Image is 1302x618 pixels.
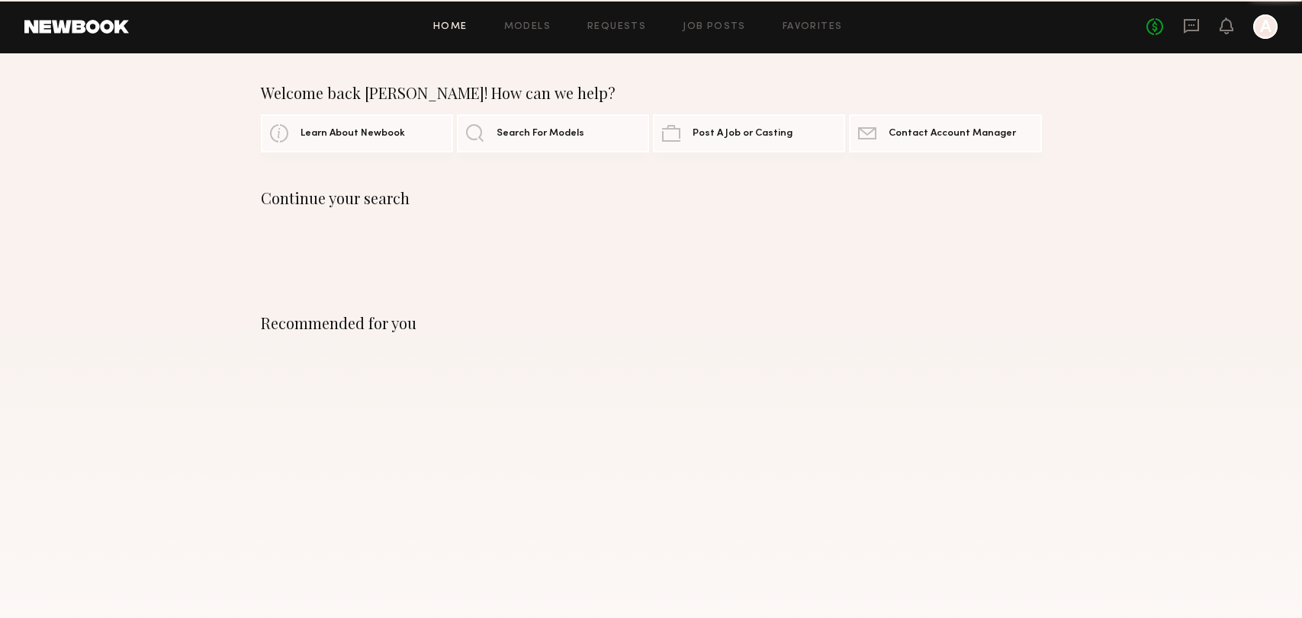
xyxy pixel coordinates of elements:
a: Models [504,22,551,32]
span: Contact Account Manager [889,129,1016,139]
a: Home [433,22,468,32]
a: Requests [587,22,646,32]
span: Post A Job or Casting [693,129,792,139]
a: Contact Account Manager [849,114,1041,152]
div: Welcome back [PERSON_NAME]! How can we help? [261,84,1042,102]
a: A [1253,14,1278,39]
div: Continue your search [261,189,1042,207]
a: Search For Models [457,114,649,152]
a: Post A Job or Casting [653,114,845,152]
span: Learn About Newbook [301,129,405,139]
a: Job Posts [683,22,746,32]
span: Search For Models [497,129,584,139]
a: Favorites [783,22,843,32]
a: Learn About Newbook [261,114,453,152]
div: Recommended for you [261,314,1042,332]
